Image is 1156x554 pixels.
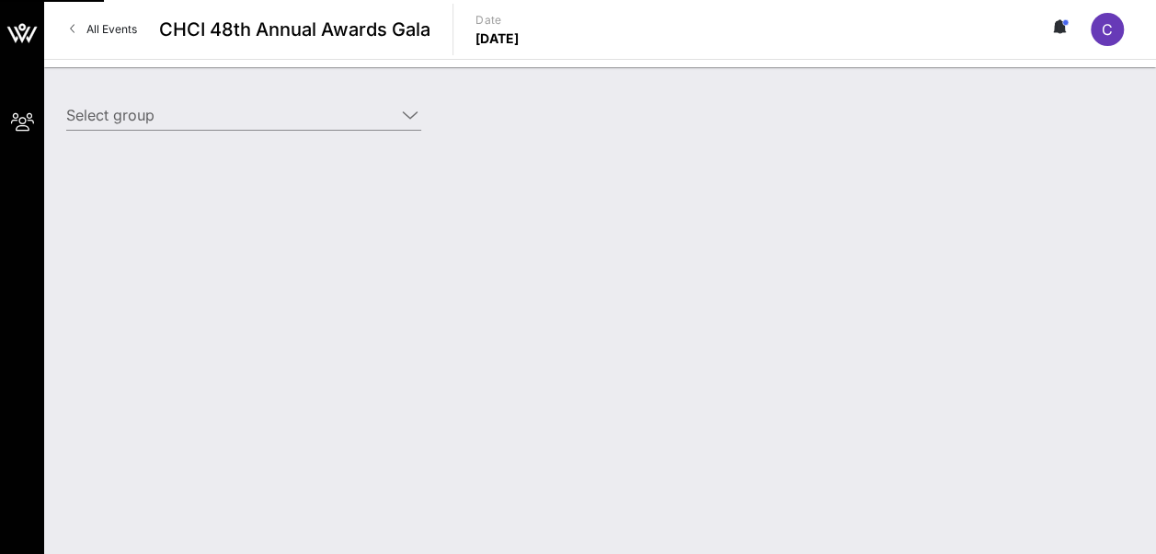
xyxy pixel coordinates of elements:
[475,29,520,48] p: [DATE]
[1102,20,1113,39] span: C
[86,22,137,36] span: All Events
[159,16,430,43] span: CHCI 48th Annual Awards Gala
[475,11,520,29] p: Date
[1091,13,1124,46] div: C
[59,15,148,44] a: All Events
